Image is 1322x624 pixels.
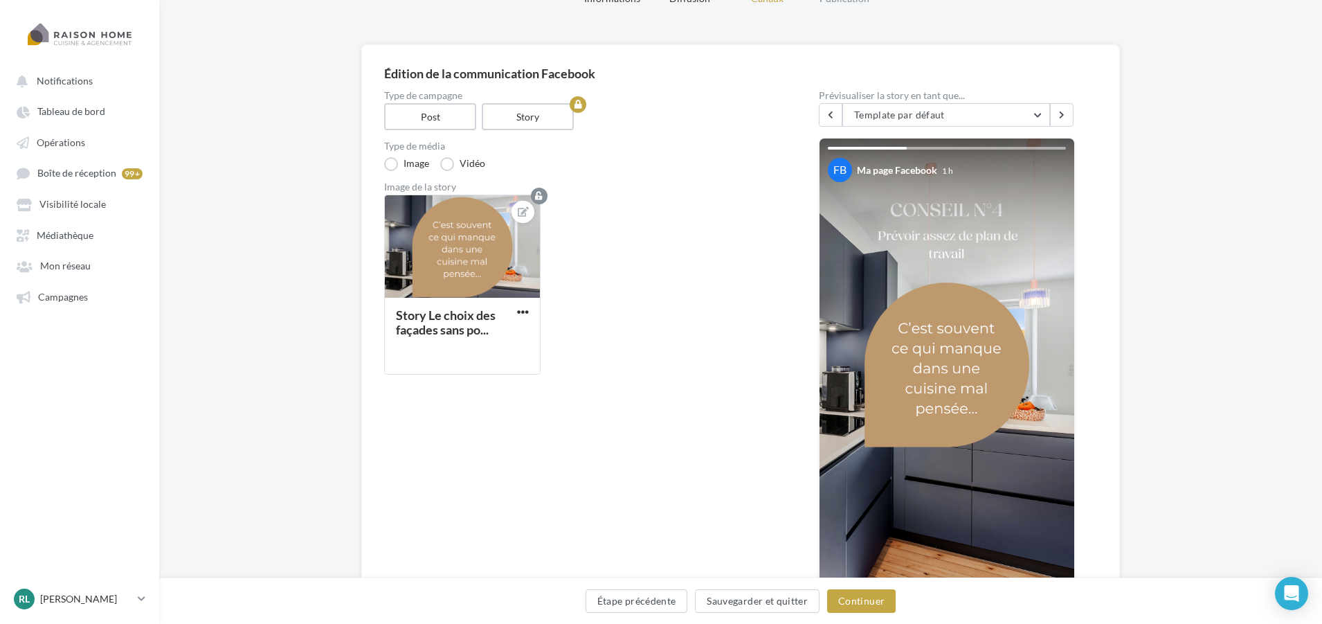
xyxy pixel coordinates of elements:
[37,106,105,118] span: Tableau de bord
[8,284,151,309] a: Campagnes
[19,592,30,606] span: RL
[820,139,1074,591] img: Your Facebook story preview
[122,168,143,179] div: 99+
[586,589,688,613] button: Étape précédente
[842,103,1050,127] button: Template par défaut
[384,67,1097,80] div: Édition de la communication Facebook
[8,191,151,216] a: Visibilité locale
[8,68,145,93] button: Notifications
[11,586,148,612] a: RL [PERSON_NAME]
[8,130,151,154] a: Opérations
[40,260,91,272] span: Mon réseau
[8,98,151,123] a: Tableau de bord
[854,109,945,121] span: Template par défaut
[39,199,106,211] span: Visibilité locale
[819,91,1075,100] div: Prévisualiser la story en tant que...
[8,160,151,186] a: Boîte de réception 99+
[695,589,820,613] button: Sauvegarder et quitter
[40,592,132,606] p: [PERSON_NAME]
[1275,577,1308,610] div: Open Intercom Messenger
[857,163,937,177] div: Ma page Facebook
[384,103,476,130] label: Post
[440,157,485,171] label: Vidéo
[37,136,85,148] span: Opérations
[384,141,775,151] label: Type de média
[8,222,151,247] a: Médiathèque
[37,168,116,179] span: Boîte de réception
[827,589,896,613] button: Continuer
[37,229,93,241] span: Médiathèque
[828,158,852,182] div: FB
[396,307,496,337] div: Story Le choix des façades sans po...
[8,253,151,278] a: Mon réseau
[38,291,88,303] span: Campagnes
[384,157,429,171] label: Image
[384,182,775,192] div: Image de la story
[942,166,953,177] div: 1 h
[482,103,574,130] label: Story
[384,91,775,100] label: Type de campagne
[37,75,93,87] span: Notifications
